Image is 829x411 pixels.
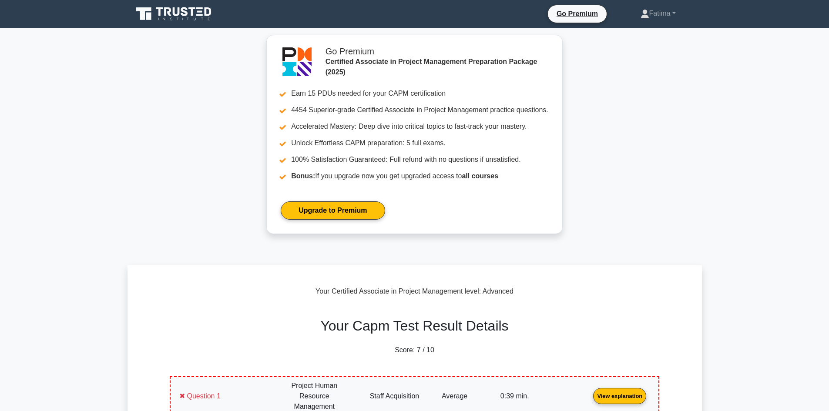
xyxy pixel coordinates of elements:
span: Your Certified Associate in Project Management level [315,287,479,295]
h2: Your Capm Test Result Details [164,317,665,334]
a: View explanation [590,392,650,399]
a: Fatima [620,5,697,22]
div: : Advanced [128,286,702,297]
a: Upgrade to Premium [281,201,385,220]
a: Go Premium [551,8,603,19]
